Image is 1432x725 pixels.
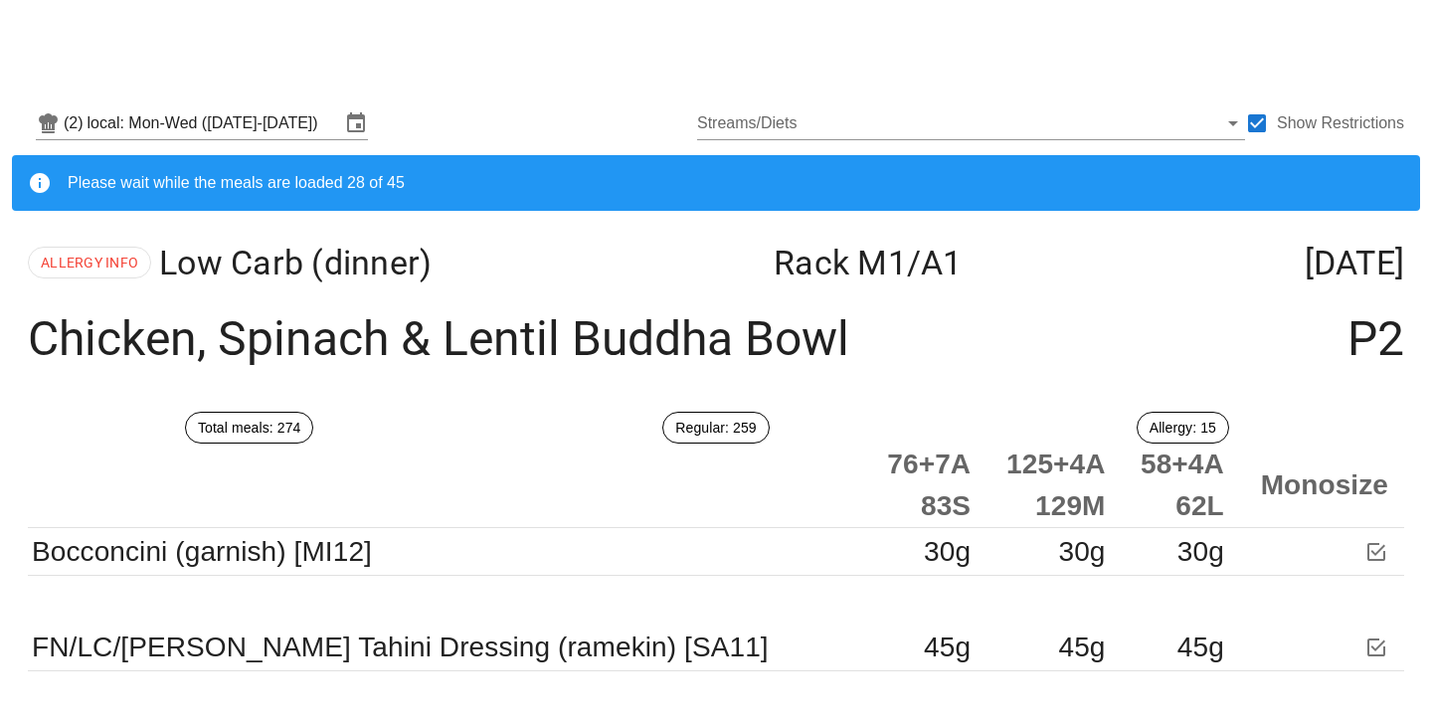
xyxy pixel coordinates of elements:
td: Bocconcini (garnish) [MI12] [28,528,868,576]
span: Please wait while the meals are loaded 28 of 45 [68,174,405,191]
div: Low Carb (dinner) Rack M1 [DATE] [12,227,1420,298]
span: 45g [1059,632,1106,662]
th: 125+4A 129M [986,444,1121,528]
span: Total meals: 274 [198,413,301,443]
span: ALLERGY INFO [41,248,138,277]
span: 30g [1177,536,1224,567]
th: 58+4A 62L [1122,444,1240,528]
div: Chicken, Spinach & Lentil Buddha Bowl [12,298,1420,380]
th: Monosize [1240,444,1404,528]
span: 30g [1059,536,1106,567]
span: Allergy: 15 [1150,413,1216,443]
td: FN/LC/[PERSON_NAME] Tahini Dressing (ramekin) [SA11] [28,624,868,671]
span: P2 [1347,314,1404,364]
span: 45g [924,632,971,662]
span: 45g [1177,632,1224,662]
div: Streams/Diets [697,107,1245,139]
span: /A1 [907,243,963,282]
label: Show Restrictions [1277,113,1404,133]
span: 30g [924,536,971,567]
span: Regular: 259 [675,413,756,443]
th: 76+7A 83S [868,444,986,528]
div: (2) [64,113,88,133]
